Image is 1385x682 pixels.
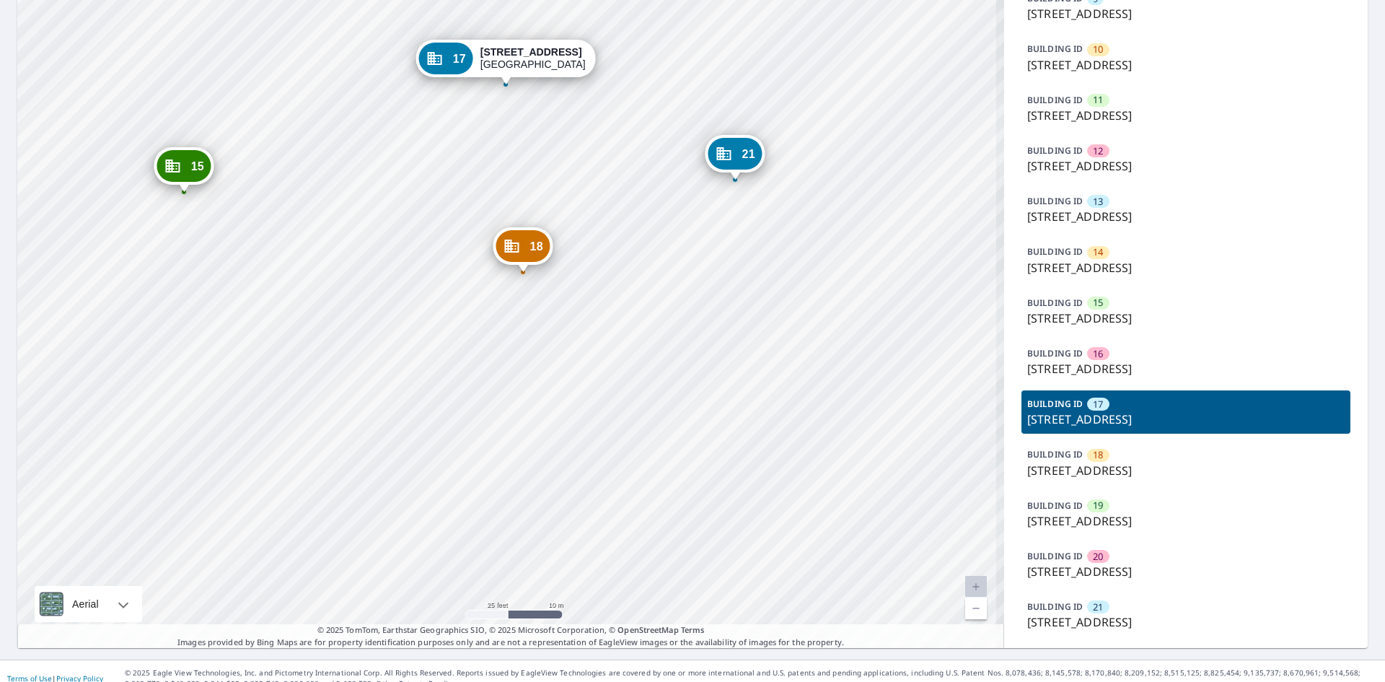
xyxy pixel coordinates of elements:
[154,147,214,192] div: Dropped pin, building 15, Commercial property, 5502 Pine Forest Ct Tampa, FL 33615
[68,586,103,622] div: Aerial
[1027,43,1083,55] p: BUILDING ID
[1027,398,1083,410] p: BUILDING ID
[1027,297,1083,309] p: BUILDING ID
[1027,563,1345,580] p: [STREET_ADDRESS]
[1027,550,1083,562] p: BUILDING ID
[1027,157,1345,175] p: [STREET_ADDRESS]
[1027,448,1083,460] p: BUILDING ID
[1027,259,1345,276] p: [STREET_ADDRESS]
[191,161,204,172] span: 15
[1093,144,1103,158] span: 12
[1027,499,1083,512] p: BUILDING ID
[1027,613,1345,631] p: [STREET_ADDRESS]
[1093,43,1103,56] span: 10
[1027,144,1083,157] p: BUILDING ID
[1027,94,1083,106] p: BUILDING ID
[1027,360,1345,377] p: [STREET_ADDRESS]
[617,624,678,635] a: OpenStreetMap
[1027,56,1345,74] p: [STREET_ADDRESS]
[1027,208,1345,225] p: [STREET_ADDRESS]
[1027,245,1083,258] p: BUILDING ID
[1027,347,1083,359] p: BUILDING ID
[453,53,466,64] span: 17
[1027,5,1345,22] p: [STREET_ADDRESS]
[1093,448,1103,462] span: 18
[1093,195,1103,209] span: 13
[965,598,987,619] a: Kasalukuyang Antas 20, Mag-zoom Out
[1093,347,1103,361] span: 16
[17,624,1004,648] p: Images provided by Bing Maps are for property identification purposes only and are not a represen...
[480,46,586,71] div: [GEOGRAPHIC_DATA]
[742,149,755,159] span: 21
[317,624,705,637] span: © 2025 TomTom, Earthstar Geographics SIO, © 2025 Microsoft Corporation, ©
[1093,296,1103,310] span: 15
[705,135,765,180] div: Dropped pin, building 21, Commercial property, 5512 Wood Forest Dr Tampa, FL 33615
[1027,411,1345,428] p: [STREET_ADDRESS]
[1093,499,1103,512] span: 19
[1093,93,1103,107] span: 11
[1027,310,1345,327] p: [STREET_ADDRESS]
[493,227,553,272] div: Dropped pin, building 18, Commercial property, 5501 Forest Haven Cir Tampa, FL 33615
[1027,512,1345,530] p: [STREET_ADDRESS]
[1093,398,1103,411] span: 17
[480,46,582,58] strong: [STREET_ADDRESS]
[681,624,705,635] a: Terms
[1027,107,1345,124] p: [STREET_ADDRESS]
[530,241,543,252] span: 18
[1027,600,1083,613] p: BUILDING ID
[965,576,987,598] a: Kasalukuyang Antas 20, Mag-zoom In Huwag paganahin ang
[1093,600,1103,614] span: 21
[1027,462,1345,479] p: [STREET_ADDRESS]
[416,40,596,84] div: Dropped pin, building 17, Commercial property, 5503 Pine Forest Ct Tampa, FL 33615
[35,586,142,622] div: Aerial
[1093,550,1103,564] span: 20
[1093,245,1103,259] span: 14
[1027,195,1083,207] p: BUILDING ID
